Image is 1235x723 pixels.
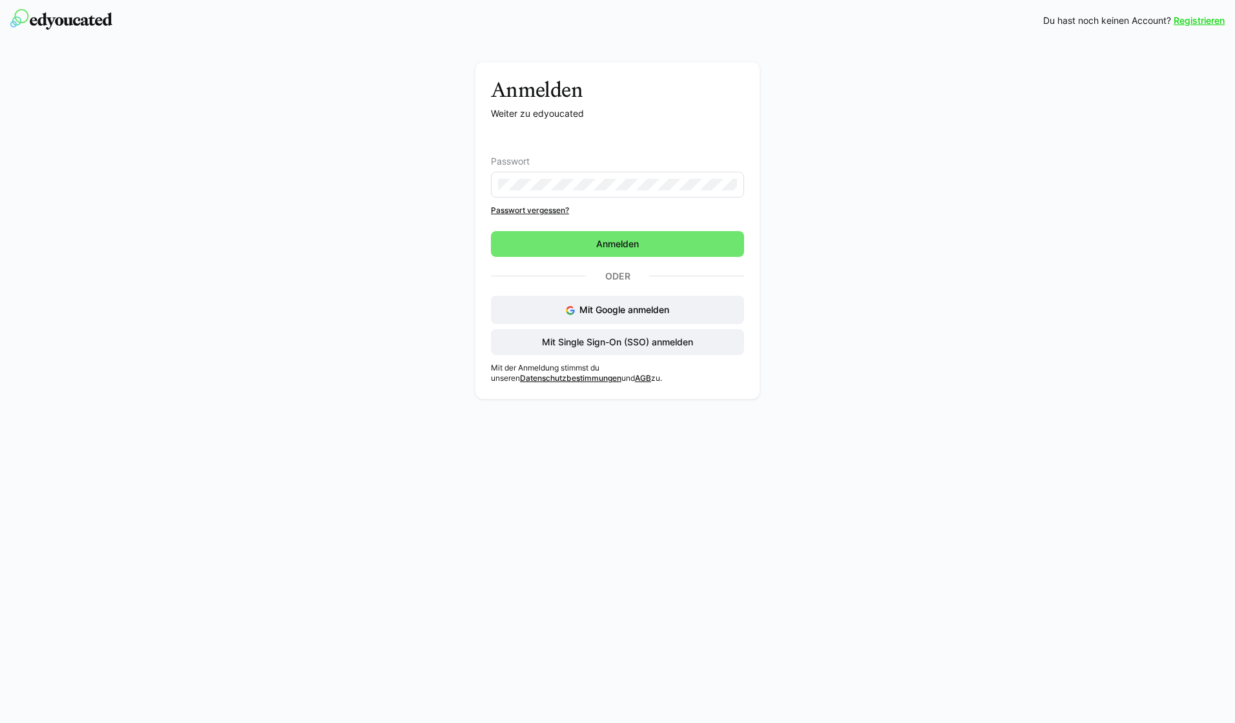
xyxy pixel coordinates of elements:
button: Mit Google anmelden [491,296,744,324]
p: Weiter zu edyoucated [491,107,744,120]
img: edyoucated [10,9,112,30]
a: AGB [635,373,651,383]
span: Mit Google anmelden [579,304,669,315]
p: Mit der Anmeldung stimmst du unseren und zu. [491,363,744,383]
a: Passwort vergessen? [491,205,744,216]
button: Mit Single Sign-On (SSO) anmelden [491,329,744,355]
span: Passwort [491,156,530,167]
a: Datenschutzbestimmungen [520,373,621,383]
span: Mit Single Sign-On (SSO) anmelden [540,336,695,349]
h3: Anmelden [491,77,744,102]
span: Du hast noch keinen Account? [1043,14,1171,27]
a: Registrieren [1174,14,1225,27]
span: Anmelden [594,238,641,250]
button: Anmelden [491,231,744,257]
p: Oder [586,267,649,285]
